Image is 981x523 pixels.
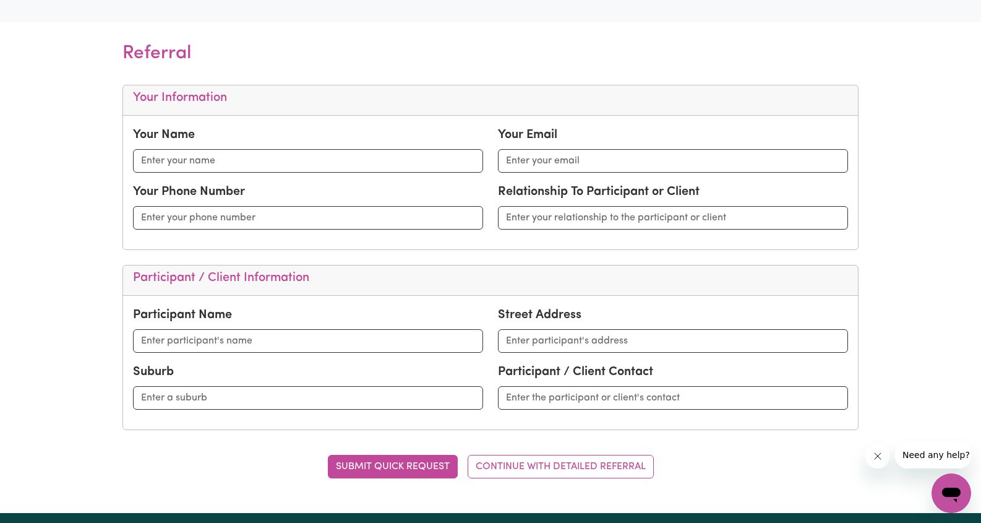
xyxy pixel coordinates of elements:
[133,329,483,353] input: Enter participant's name
[133,90,848,105] h5: Your Information
[498,126,557,144] label: Your Email
[133,306,232,324] label: Participant Name
[895,441,971,469] iframe: Message from company
[498,386,848,410] input: Enter the participant or client's contact
[133,149,483,173] input: Enter your name
[133,183,245,201] label: Your Phone Number
[133,270,848,285] h5: Participant / Client Information
[498,329,848,353] input: Enter participant's address
[498,183,700,201] label: Relationship To Participant or Client
[498,363,653,381] label: Participant / Client Contact
[498,206,848,230] input: Enter your relationship to the participant or client
[133,363,174,381] label: Suburb
[328,455,458,478] button: SUBMIT QUICK REQUEST
[932,473,971,513] iframe: Button to launch messaging window
[865,444,890,469] iframe: Close message
[133,386,483,410] input: Enter a suburb
[133,206,483,230] input: Enter your phone number
[122,22,859,85] h3: Referral
[498,149,848,173] input: Enter your email
[468,455,654,478] button: CONTINUE WITH DETAILED REFERRAL
[498,306,581,324] label: Street Address
[133,126,195,144] label: Your Name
